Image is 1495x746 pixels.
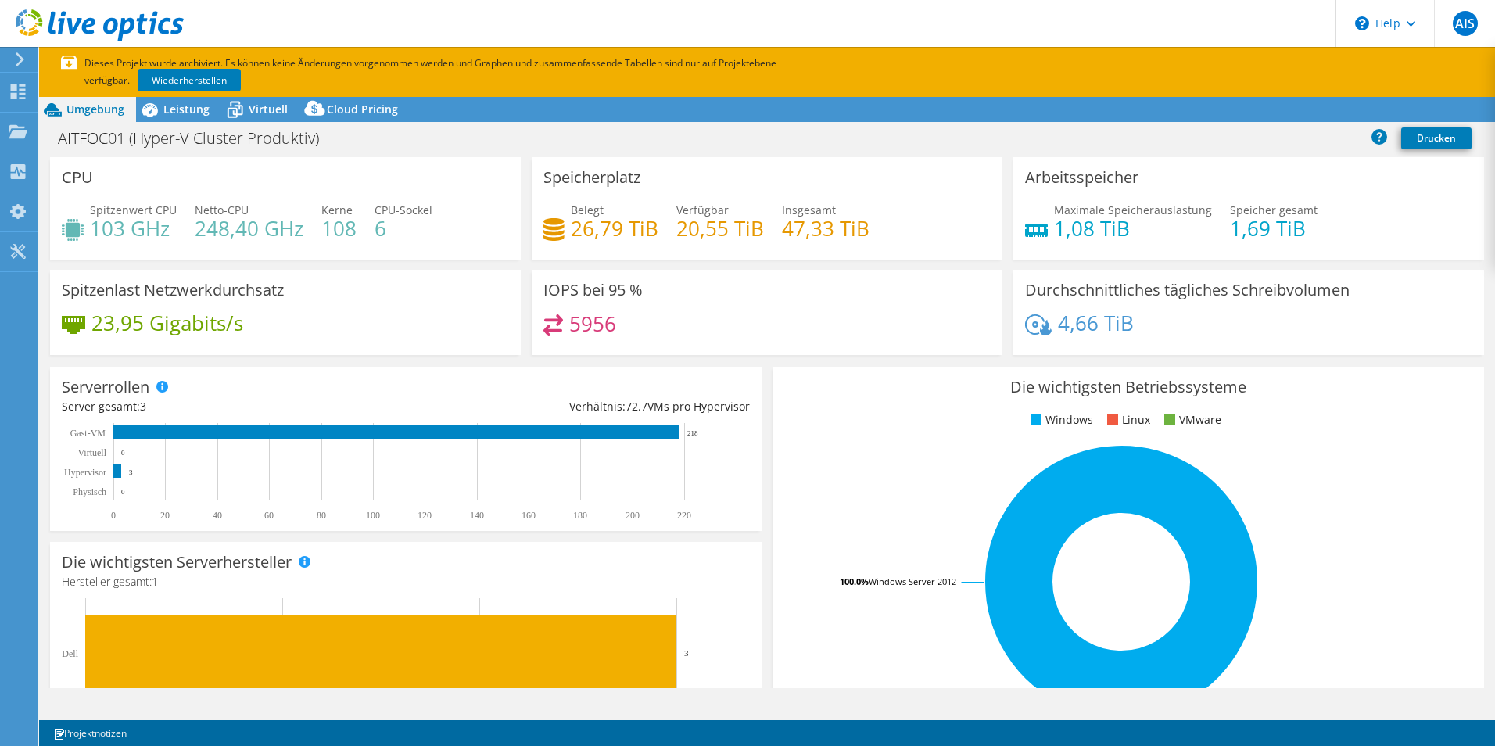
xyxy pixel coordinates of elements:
[62,573,750,590] h4: Hersteller gesamt:
[869,576,956,587] tspan: Windows Server 2012
[375,220,432,237] h4: 6
[1054,220,1212,237] h4: 1,08 TiB
[140,399,146,414] span: 3
[62,378,149,396] h3: Serverrollen
[626,510,640,521] text: 200
[321,220,357,237] h4: 108
[1058,314,1134,332] h4: 4,66 TiB
[195,220,303,237] h4: 248,40 GHz
[90,203,177,217] span: Spitzenwert CPU
[406,398,750,415] div: Verhältnis: VMs pro Hypervisor
[91,314,243,332] h4: 23,95 Gigabits/s
[121,449,125,457] text: 0
[138,69,241,91] a: Wiederherstellen
[163,102,210,117] span: Leistung
[784,378,1472,396] h3: Die wichtigsten Betriebssysteme
[626,399,647,414] span: 72.7
[321,203,353,217] span: Kerne
[543,282,643,299] h3: IOPS bei 95 %
[64,467,106,478] text: Hypervisor
[42,723,138,743] a: Projektnotizen
[687,429,698,437] text: 218
[840,576,869,587] tspan: 100.0%
[375,203,432,217] span: CPU-Sockel
[264,510,274,521] text: 60
[470,510,484,521] text: 140
[1453,11,1478,36] span: AIS
[62,169,93,186] h3: CPU
[571,220,658,237] h4: 26,79 TiB
[573,510,587,521] text: 180
[1355,16,1369,30] svg: \n
[677,510,691,521] text: 220
[1025,282,1350,299] h3: Durchschnittliches tägliches Schreibvolumen
[1103,411,1150,429] li: Linux
[418,510,432,521] text: 120
[62,554,292,571] h3: Die wichtigsten Serverhersteller
[249,102,288,117] span: Virtuell
[195,203,249,217] span: Netto-CPU
[684,648,689,658] text: 3
[676,203,729,217] span: Verfügbar
[1025,169,1138,186] h3: Arbeitsspeicher
[1160,411,1221,429] li: VMware
[676,220,764,237] h4: 20,55 TiB
[1401,127,1472,149] a: Drucken
[366,510,380,521] text: 100
[160,510,170,521] text: 20
[317,510,326,521] text: 80
[129,468,133,476] text: 3
[111,510,116,521] text: 0
[77,447,106,458] text: Virtuell
[571,203,604,217] span: Belegt
[213,510,222,521] text: 40
[782,220,869,237] h4: 47,33 TiB
[152,574,158,589] span: 1
[782,203,836,217] span: Insgesamt
[1054,203,1212,217] span: Maximale Speicherauslastung
[1230,203,1318,217] span: Speicher gesamt
[1027,411,1093,429] li: Windows
[121,488,125,496] text: 0
[1230,220,1318,237] h4: 1,69 TiB
[70,428,106,439] text: Gast-VM
[51,130,343,147] h1: AITFOC01 (Hyper-V Cluster Produktiv)
[66,102,124,117] span: Umgebung
[327,102,398,117] span: Cloud Pricing
[569,315,616,332] h4: 5956
[62,282,284,299] h3: Spitzenlast Netzwerkdurchsatz
[90,220,177,237] h4: 103 GHz
[73,486,106,497] text: Physisch
[62,398,406,415] div: Server gesamt:
[522,510,536,521] text: 160
[61,55,827,89] p: Dieses Projekt wurde archiviert. Es können keine Änderungen vorgenommen werden und Graphen und zu...
[543,169,640,186] h3: Speicherplatz
[62,648,78,659] text: Dell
